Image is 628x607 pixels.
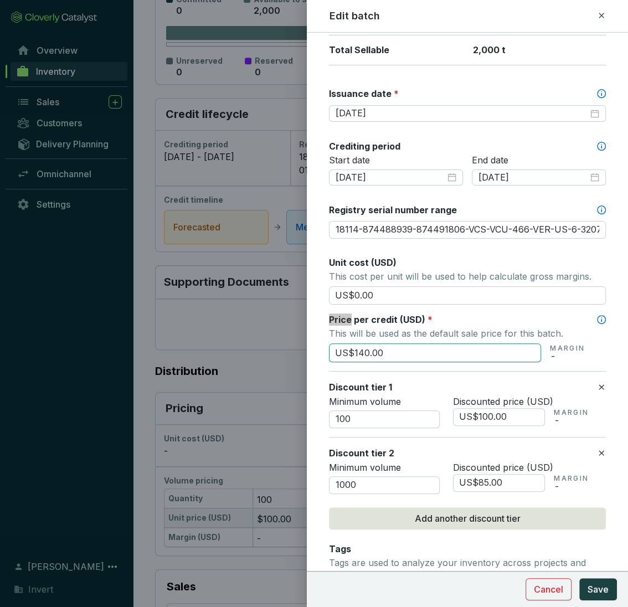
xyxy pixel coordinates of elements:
[554,417,589,424] p: -
[473,44,606,56] p: 2,000 t
[329,507,606,529] button: Add another discount tier
[554,408,589,417] p: MARGIN
[329,257,397,268] span: Unit cost (USD)
[329,140,400,152] label: Crediting period
[329,314,425,325] span: Price per credit (USD)
[330,9,380,23] h2: Edit batch
[550,353,585,359] p: -
[329,269,606,284] p: This cost per unit will be used to help calculate gross margins.
[579,578,617,600] button: Save
[453,462,553,473] span: Discounted price (USD)
[329,447,394,459] label: Discount tier 2
[329,326,606,341] p: This will be used as the default sale price for this batch.
[329,396,440,408] p: Minimum volume
[329,286,606,305] input: Enter cost
[329,381,392,393] label: Discount tier 1
[329,462,440,474] p: Minimum volume
[329,44,462,56] p: Total Sellable
[453,396,553,407] span: Discounted price (USD)
[526,578,572,600] button: Cancel
[550,344,585,353] p: MARGIN
[554,474,589,483] p: MARGIN
[329,88,399,100] label: Issuance date
[478,172,588,184] input: Select date
[329,204,457,216] label: Registry serial number range
[415,512,521,525] span: Add another discount tier
[329,557,606,581] p: Tags are used to analyze your inventory across projects and batches.
[336,107,588,120] input: Select date
[336,172,445,184] input: Select date
[329,155,463,167] p: Start date
[472,155,606,167] p: End date
[588,583,609,596] span: Save
[329,543,351,555] label: Tags
[534,583,563,596] span: Cancel
[554,483,589,490] p: -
